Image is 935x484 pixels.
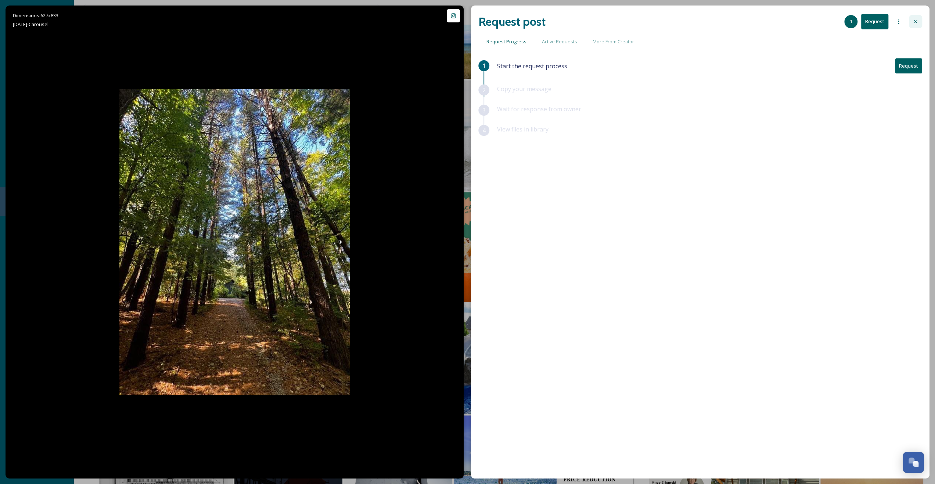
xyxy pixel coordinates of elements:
span: 2 [482,86,486,94]
span: View files in library [497,125,548,133]
span: [DATE] - Carousel [13,21,48,28]
span: More From Creator [592,38,634,45]
span: Start the request process [497,62,567,71]
span: 3 [482,106,486,115]
span: Request Progress [486,38,526,45]
button: Request [861,14,888,29]
span: 1 [850,18,852,25]
span: 4 [482,126,486,135]
span: Copy your message [497,85,551,93]
h2: Request post [478,13,545,30]
span: Active Requests [542,38,577,45]
span: Wait for response from owner [497,105,581,113]
button: Request [895,58,922,73]
span: Dimensions: 627 x 833 [13,12,58,19]
span: 1 [482,61,486,70]
button: Open Chat [903,452,924,473]
img: ✨ Coming Soon: 4 Extraordinary New Listings Across Southwest Michigan ✨ We’ve been busy behind th... [119,89,350,395]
